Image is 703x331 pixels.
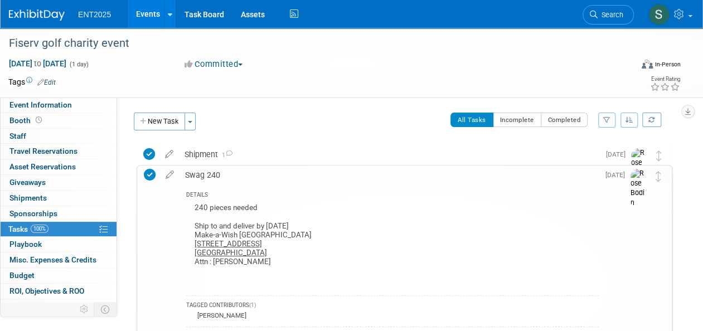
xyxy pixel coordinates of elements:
div: [PERSON_NAME] [195,311,246,319]
a: Refresh [642,113,661,127]
span: Giveaways [9,178,46,187]
a: Edit [37,79,56,86]
a: Giveaways [1,175,117,190]
span: Booth not reserved yet [33,116,44,124]
a: Attachments [1,299,117,314]
a: Budget [1,268,117,283]
button: Incomplete [493,113,541,127]
div: Fiserv golf charity event [5,33,623,53]
i: Move task [656,171,661,182]
a: Asset Reservations [1,159,117,174]
div: DETAILS [186,191,599,201]
button: Completed [541,113,588,127]
span: Asset Reservations [9,162,76,171]
button: New Task [134,113,185,130]
u: [STREET_ADDRESS] [195,240,262,248]
div: In-Person [654,60,681,69]
td: Tags [8,76,56,87]
span: 100% [31,225,49,233]
button: Committed [181,59,247,70]
td: Personalize Event Tab Strip [75,302,94,317]
span: Misc. Expenses & Credits [9,255,96,264]
span: Playbook [9,240,42,249]
span: Shipments [9,193,47,202]
a: Tasks100% [1,222,117,237]
span: ROI, Objectives & ROO [9,286,84,295]
span: 1 [218,152,232,159]
span: [DATE] [606,150,631,158]
div: TAGGED CONTRIBUTORS [186,301,599,311]
img: ExhibitDay [9,9,65,21]
span: to [32,59,43,68]
button: All Tasks [450,113,493,127]
span: [DATE] [605,171,631,179]
div: Swag 240 [180,165,599,184]
span: Booth [9,116,44,125]
div: Event Format [583,58,681,75]
img: Rose Bodin [631,148,648,188]
a: Staff [1,129,117,144]
span: Attachments [9,302,54,311]
span: ENT2025 [78,10,111,19]
span: Tasks [8,225,49,233]
a: edit [159,149,179,159]
span: [DATE] [DATE] [8,59,67,69]
span: Travel Reservations [9,147,77,155]
span: Sponsorships [9,209,57,218]
a: Misc. Expenses & Credits [1,252,117,267]
img: Rose Bodin [631,169,647,208]
a: Travel Reservations [1,144,117,159]
img: Stephanie Silva [648,4,670,25]
u: [GEOGRAPHIC_DATA] [195,249,267,257]
img: Format-Inperson.png [642,60,653,69]
span: Event Information [9,100,72,109]
a: Search [583,5,634,25]
span: Search [598,11,623,19]
a: Sponsorships [1,206,117,221]
span: Staff [9,132,26,140]
a: Playbook [1,237,117,252]
a: ROI, Objectives & ROO [1,284,117,299]
i: Move task [656,150,662,161]
span: (1 day) [69,61,89,68]
span: Budget [9,271,35,280]
a: Shipments [1,191,117,206]
a: edit [160,170,180,180]
div: Event Rating [650,76,680,82]
a: Booth [1,113,117,128]
span: (1) [249,302,256,308]
a: Event Information [1,98,117,113]
div: 240 pieces needed Ship to and deliver by [DATE] Make-a-Wish [GEOGRAPHIC_DATA] Attn : [PERSON_NAME] [186,201,599,290]
td: Toggle Event Tabs [94,302,117,317]
div: Shipment [179,145,599,164]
